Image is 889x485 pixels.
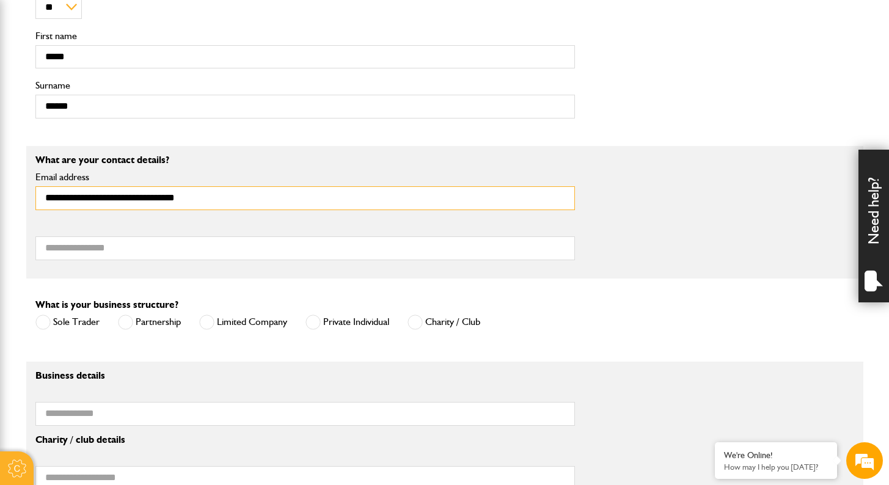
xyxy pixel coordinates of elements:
[16,221,223,366] textarea: Type your message and hit 'Enter'
[16,149,223,176] input: Enter your email address
[200,6,230,35] div: Minimize live chat window
[408,315,480,330] label: Charity / Club
[16,185,223,212] input: Enter your phone number
[35,155,575,165] p: What are your contact details?
[724,462,828,472] p: How may I help you today?
[35,371,575,381] p: Business details
[118,315,181,330] label: Partnership
[199,315,287,330] label: Limited Company
[35,435,575,445] p: Charity / club details
[166,376,222,393] em: Start Chat
[724,450,828,461] div: We're Online!
[35,31,575,41] label: First name
[16,113,223,140] input: Enter your last name
[35,172,575,182] label: Email address
[64,68,205,84] div: Chat with us now
[35,81,575,90] label: Surname
[858,150,889,302] div: Need help?
[21,68,51,85] img: d_20077148190_company_1631870298795_20077148190
[305,315,389,330] label: Private Individual
[35,315,100,330] label: Sole Trader
[35,300,178,310] label: What is your business structure?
